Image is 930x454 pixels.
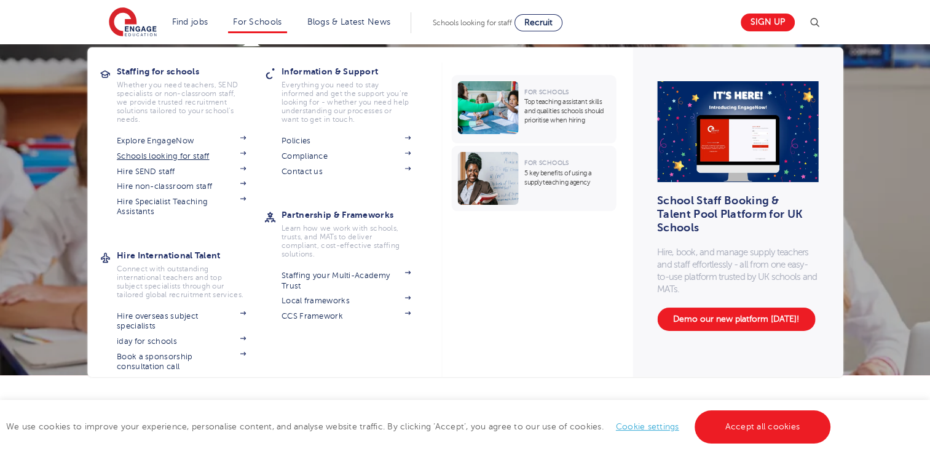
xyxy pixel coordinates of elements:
p: Top teaching assistant skills and qualities schools should prioritise when hiring [524,97,610,125]
a: Contact us [282,167,411,177]
a: Book a sponsorship consultation call [117,352,246,372]
a: Local frameworks [282,296,411,306]
a: For Schools [233,17,282,26]
h3: Information & Support [282,63,429,80]
a: Explore EngageNow [117,136,246,146]
span: We use cookies to improve your experience, personalise content, and analyse website traffic. By c... [6,422,833,431]
a: Staffing your Multi-Academy Trust [282,271,411,291]
a: Accept all cookies [695,410,831,444]
p: 5 key benefits of using a supply teaching agency [524,169,610,187]
a: Hire Specialist Teaching Assistants [117,197,246,217]
a: Hire overseas subject specialists [117,311,246,332]
span: For Schools [524,159,569,166]
p: Connect with outstanding international teachers and top subject specialists through our tailored ... [117,265,246,299]
h3: Partnership & Frameworks [282,206,429,223]
a: Hire SEND staff [117,167,246,177]
a: Recruit [514,14,562,31]
p: Hire, book, and manage supply teachers and staff effortlessly - all from one easy-to-use platform... [657,246,818,295]
span: Recruit [524,18,553,27]
a: Sign up [741,14,795,31]
h3: Hire International Talent [117,247,264,264]
a: For Schools5 key benefits of using a supply teaching agency [451,146,619,211]
a: Partnership & FrameworksLearn how we work with schools, trusts, and MATs to deliver compliant, co... [282,206,429,258]
a: Staffing for schoolsWhether you need teachers, SEND specialists or non-classroom staff, we provid... [117,63,264,124]
a: iday for schools [117,337,246,346]
a: Hire non-classroom staff [117,181,246,191]
span: Schools looking for staff [433,18,512,27]
a: For SchoolsTop teaching assistant skills and qualities schools should prioritise when hiring [451,75,619,143]
img: Engage Education [109,7,157,38]
a: Demo our new platform [DATE]! [657,308,815,331]
a: Information & SupportEverything you need to stay informed and get the support you’re looking for ... [282,63,429,124]
a: CCS Framework [282,311,411,321]
a: Cookie settings [616,422,679,431]
p: Everything you need to stay informed and get the support you’re looking for - whether you need he... [282,81,411,124]
span: For Schools [524,89,569,95]
p: Whether you need teachers, SEND specialists or non-classroom staff, we provide trusted recruitmen... [117,81,246,124]
a: Hire International TalentConnect with outstanding international teachers and top subject speciali... [117,247,264,299]
a: Schools looking for staff [117,151,246,161]
a: Policies [282,136,411,146]
h3: School Staff Booking & Talent Pool Platform for UK Schools [657,201,810,228]
a: Blogs & Latest News [307,17,391,26]
h3: Staffing for schools [117,63,264,80]
a: Find jobs [172,17,208,26]
a: Compliance [282,151,411,161]
p: Learn how we work with schools, trusts, and MATs to deliver compliant, cost-effective staffing so... [282,224,411,258]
